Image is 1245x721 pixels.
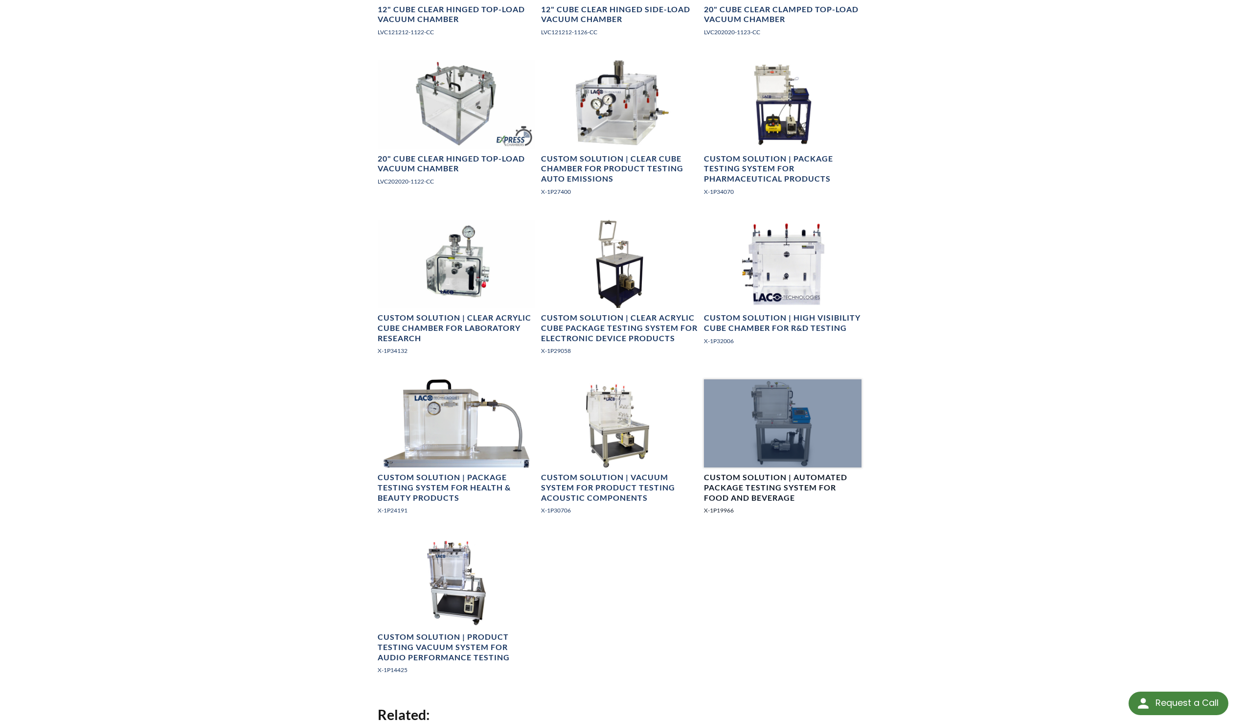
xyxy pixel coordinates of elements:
[378,506,535,515] p: X-1P24191
[541,154,699,184] h4: Custom Solution | Clear Cube Chamber for Product Testing Auto Emissions
[541,472,699,503] h4: Custom Solution | Vacuum System for Product Testing Acoustic Components
[704,506,861,515] p: X-1P19966
[378,538,535,682] a: Cart-mounted product testing system with a vacuum pump and clear acrylic cube vacuum chamberCusto...
[704,336,861,346] p: X-1P32006
[541,220,699,364] a: 3/4 view open chamber of Clear Acrylic Cube Package Testing System for Electronic DeviceCustom So...
[378,379,535,523] a: Package testing system for health and beauty productsCustom Solution | Package Testing System for...
[704,27,861,37] p: LVC202020-1123-CC
[541,187,699,196] p: X-1P27400
[704,60,861,204] a: Package Testing System for Pharmaceutical Products, front viewCustom Solution | Package Testing S...
[378,27,535,37] p: LVC121212-1122-CC
[541,4,699,25] h4: 12" Cube Clear Hinged Side-Load Vacuum Chamber
[1135,696,1151,711] img: round button
[541,60,699,204] a: Clear Cube Chamber for Product Testing Auto EmissionsCustom Solution | Clear Cube Chamber for Pro...
[378,220,535,364] a: Clear Vertical Cubic Vacuum Chamber, top angled viewCustom Solution | Clear Acrylic Cube Chamber ...
[1129,692,1228,715] div: Request a Call
[378,472,535,503] h4: Custom Solution | Package Testing System for Health & Beauty Products
[378,665,535,674] p: X-1P14425
[541,27,699,37] p: LVC121212-1126-CC
[704,313,861,333] h4: Custom Solution | High Visibility Cube Chamber for R&D Testing
[378,632,535,662] h4: Custom Solution | Product Testing Vacuum System for Audio Performance Testing
[378,60,535,194] a: LVC202020-1122-CC Cubed Express Chamber, rear angled view20" Cube Clear Hinged Top-Load Vacuum Ch...
[541,379,699,523] a: Clear Product Testing Vacuum SystemCustom Solution | Vacuum System for Product Testing Acoustic C...
[704,154,861,184] h4: Custom Solution | Package Testing System for Pharmaceutical Products
[1155,692,1219,714] div: Request a Call
[541,313,699,343] h4: Custom Solution | Clear Acrylic Cube Package Testing System for Electronic Device Products
[704,187,861,196] p: X-1P34070
[541,346,699,355] p: X-1P29058
[704,379,861,523] a: Automated Package Testing System for Food and Beverage on CartCustom Solution | Automated Package...
[704,220,861,353] a: R&D cube vacuum chamber, front viewCustom Solution | High Visibility Cube Chamber for R&D Testing...
[704,4,861,25] h4: 20" Cube Clear Clamped Top-Load Vacuum Chamber
[378,4,535,25] h4: 12" Cube Clear Hinged Top-Load Vacuum Chamber
[378,177,535,186] p: LVC202020-1122-CC
[541,506,699,515] p: X-1P30706
[704,472,861,503] h4: Custom Solution | Automated Package Testing System for Food and Beverage
[378,346,535,355] p: X-1P34132
[378,154,535,174] h4: 20" Cube Clear Hinged Top-Load Vacuum Chamber
[378,313,535,343] h4: Custom Solution | Clear Acrylic Cube Chamber for Laboratory Research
